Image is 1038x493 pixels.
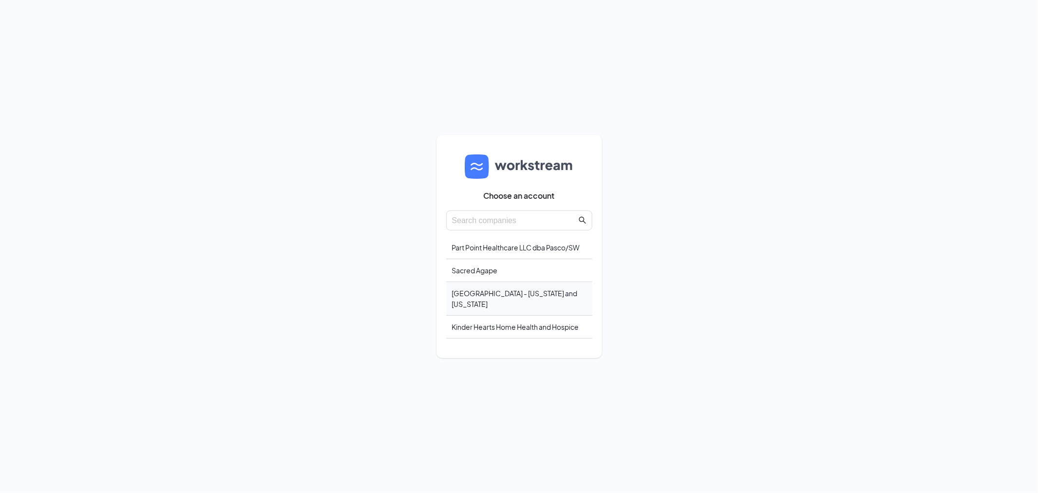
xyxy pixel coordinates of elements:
[446,236,592,259] div: Part Point Healthcare LLC dba Pasco/SW
[579,216,586,224] span: search
[446,259,592,282] div: Sacred Agape
[446,316,592,339] div: Kinder Hearts Home Health and Hospice
[452,214,577,227] input: Search companies
[465,154,574,179] img: logo
[484,191,555,201] span: Choose an account
[446,282,592,316] div: [GEOGRAPHIC_DATA] - [US_STATE] and [US_STATE]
